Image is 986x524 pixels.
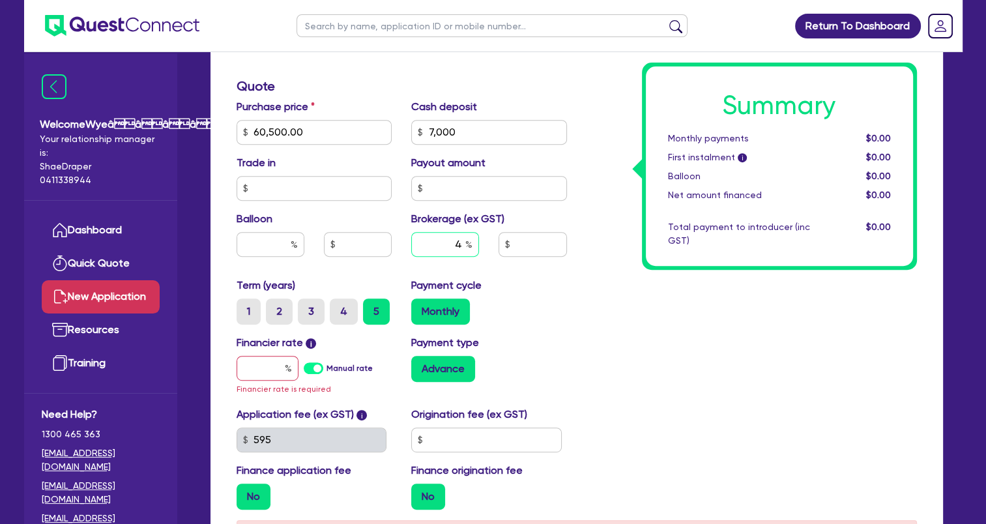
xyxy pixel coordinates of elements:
[411,99,477,115] label: Cash deposit
[306,338,316,349] span: i
[411,356,475,382] label: Advance
[237,463,351,478] label: Finance application fee
[738,154,747,163] span: i
[42,479,160,506] a: [EMAIL_ADDRESS][DOMAIN_NAME]
[237,99,315,115] label: Purchase price
[411,278,482,293] label: Payment cycle
[658,151,820,164] div: First instalment
[411,335,479,351] label: Payment type
[42,313,160,347] a: Resources
[52,255,68,271] img: quick-quote
[42,247,160,280] a: Quick Quote
[237,211,272,227] label: Balloon
[865,152,890,162] span: $0.00
[237,78,567,94] h3: Quote
[865,171,890,181] span: $0.00
[45,15,199,36] img: quest-connect-logo-blue
[668,90,891,121] h1: Summary
[237,484,270,510] label: No
[865,133,890,143] span: $0.00
[237,335,317,351] label: Financier rate
[658,169,820,183] div: Balloon
[237,278,295,293] label: Term (years)
[865,222,890,232] span: $0.00
[298,298,325,325] label: 3
[411,298,470,325] label: Monthly
[42,74,66,99] img: icon-menu-close
[42,214,160,247] a: Dashboard
[237,385,331,394] span: Financier rate is required
[42,446,160,474] a: [EMAIL_ADDRESS][DOMAIN_NAME]
[42,407,160,422] span: Need Help?
[923,9,957,43] a: Dropdown toggle
[363,298,390,325] label: 5
[297,14,688,37] input: Search by name, application ID or mobile number...
[42,428,160,441] span: 1300 465 363
[411,463,523,478] label: Finance origination fee
[40,117,162,132] span: Welcome Wyeââââ
[52,289,68,304] img: new-application
[330,298,358,325] label: 4
[237,298,261,325] label: 1
[411,155,486,171] label: Payout amount
[865,190,890,200] span: $0.00
[326,362,373,374] label: Manual rate
[795,14,921,38] a: Return To Dashboard
[411,211,504,227] label: Brokerage (ex GST)
[52,355,68,371] img: training
[411,407,527,422] label: Origination fee (ex GST)
[237,155,276,171] label: Trade in
[411,484,445,510] label: No
[266,298,293,325] label: 2
[658,220,820,248] div: Total payment to introducer (inc GST)
[52,322,68,338] img: resources
[42,280,160,313] a: New Application
[42,347,160,380] a: Training
[40,132,162,187] span: Your relationship manager is: Shae Draper 0411338944
[658,188,820,202] div: Net amount financed
[356,410,367,420] span: i
[658,132,820,145] div: Monthly payments
[237,407,354,422] label: Application fee (ex GST)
